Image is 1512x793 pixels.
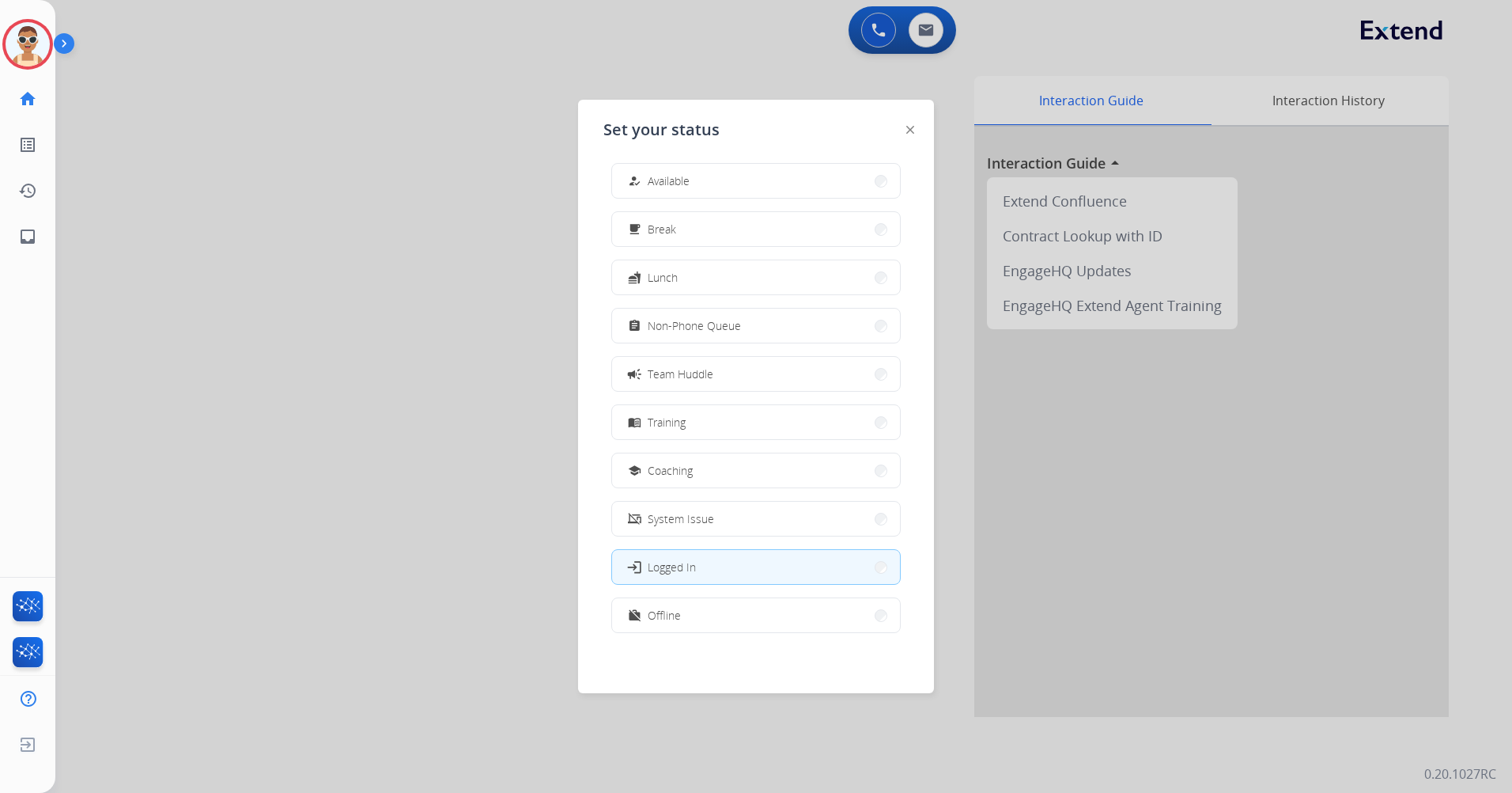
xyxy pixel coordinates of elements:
[648,462,693,479] span: Coaching
[648,414,686,431] span: Training
[628,464,641,477] mat-icon: school
[18,181,37,200] mat-icon: history
[628,512,641,526] mat-icon: phonelink_off
[628,415,641,429] mat-icon: menu_book
[648,510,714,527] span: System Issue
[18,135,37,154] mat-icon: list_alt
[648,173,690,189] span: Available
[648,269,678,286] span: Lunch
[18,89,37,108] mat-icon: home
[648,221,676,237] span: Break
[612,550,900,584] button: Logged In
[612,502,900,536] button: System Issue
[1424,765,1496,784] p: 0.20.1027RC
[612,453,900,488] button: Coaching
[626,366,642,381] mat-icon: campaign
[628,319,641,332] mat-icon: assignment
[628,609,641,622] mat-icon: work_off
[648,607,681,624] span: Offline
[612,405,900,439] button: Training
[612,260,900,294] button: Lunch
[648,317,741,334] span: Non-Phone Queue
[612,164,900,198] button: Available
[612,598,900,632] button: Offline
[628,222,641,236] mat-icon: free_breakfast
[906,126,914,134] img: close-button
[612,357,900,391] button: Team Huddle
[603,119,720,141] span: Set your status
[648,559,696,575] span: Logged In
[18,227,37,246] mat-icon: inbox
[628,271,641,284] mat-icon: fastfood
[648,366,713,382] span: Team Huddle
[612,309,900,343] button: Non-Phone Queue
[628,174,641,188] mat-icon: how_to_reg
[612,212,900,246] button: Break
[626,559,642,575] mat-icon: login
[6,22,50,66] img: avatar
